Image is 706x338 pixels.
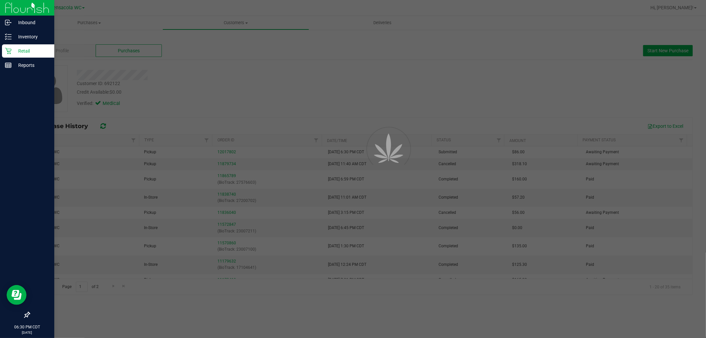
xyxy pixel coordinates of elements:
[12,61,51,69] p: Reports
[7,285,26,305] iframe: Resource center
[12,33,51,41] p: Inventory
[3,330,51,335] p: [DATE]
[5,62,12,69] inline-svg: Reports
[5,48,12,54] inline-svg: Retail
[12,19,51,26] p: Inbound
[5,33,12,40] inline-svg: Inventory
[12,47,51,55] p: Retail
[5,19,12,26] inline-svg: Inbound
[3,324,51,330] p: 06:30 PM CDT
